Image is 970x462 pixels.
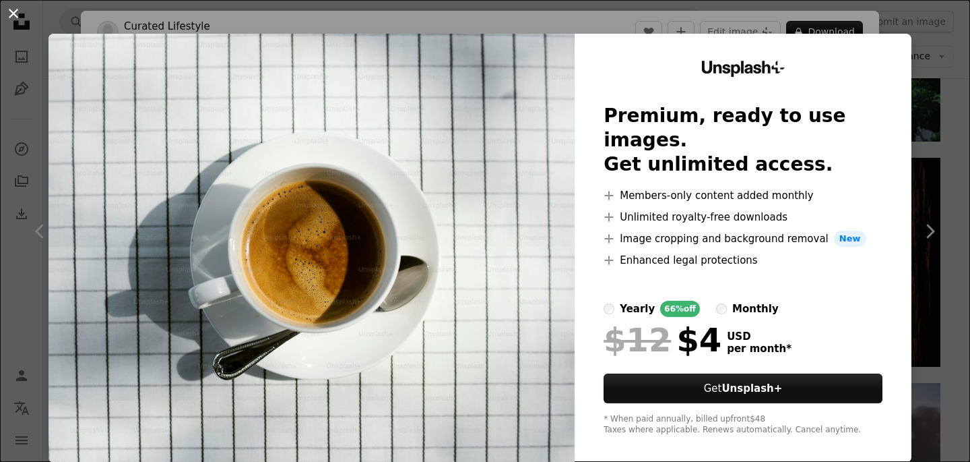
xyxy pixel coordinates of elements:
input: yearly66%off [604,304,614,314]
input: monthly [716,304,727,314]
li: Unlimited royalty-free downloads [604,209,882,225]
button: GetUnsplash+ [604,374,882,403]
div: $4 [604,322,721,357]
div: 66% off [660,301,700,317]
span: $12 [604,322,671,357]
h2: Premium, ready to use images. Get unlimited access. [604,104,882,177]
div: yearly [620,301,655,317]
div: monthly [732,301,779,317]
li: Image cropping and background removal [604,231,882,247]
li: Enhanced legal protections [604,252,882,268]
span: New [834,231,866,247]
strong: Unsplash+ [721,382,782,395]
span: per month * [727,343,791,355]
div: * When paid annually, billed upfront $48 Taxes where applicable. Renews automatically. Cancel any... [604,414,882,436]
li: Members-only content added monthly [604,187,882,204]
span: USD [727,330,791,343]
